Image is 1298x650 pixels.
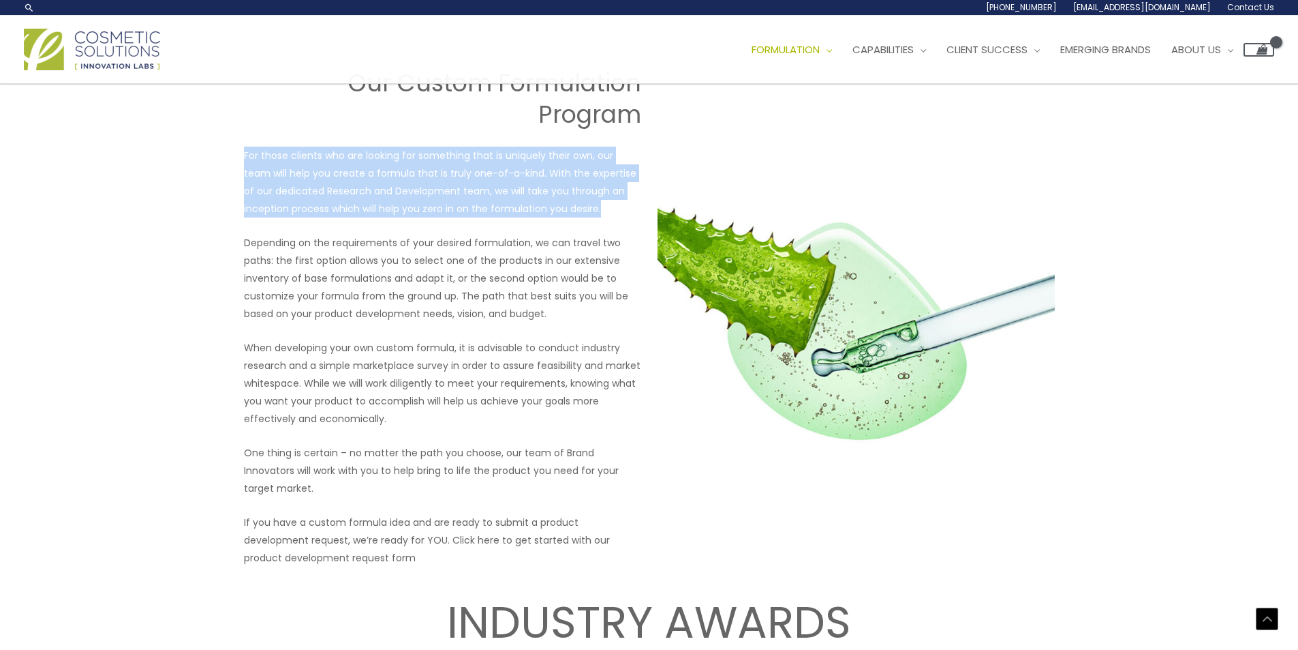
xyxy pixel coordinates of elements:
[1060,42,1151,57] span: Emerging Brands
[244,514,641,567] p: If you have a custom formula idea and are ready to submit a product development request, we’re re...
[244,339,641,428] p: When developing your own custom formula, it is advisable to conduct industry research and a simpl...
[852,42,914,57] span: Capabilities
[986,1,1057,13] span: [PHONE_NUMBER]
[1243,43,1274,57] a: View Shopping Cart, empty
[1161,29,1243,70] a: About Us
[946,42,1027,57] span: Client Success
[731,29,1274,70] nav: Site Navigation
[752,42,820,57] span: Formulation
[741,29,842,70] a: Formulation
[1050,29,1161,70] a: Emerging Brands
[244,444,641,497] p: One thing is certain – no matter the path you choose, our team of Brand Innovators will work with...
[244,147,641,218] p: For those clients who are looking for something that is uniquely their own, our team will help yo...
[24,2,35,13] a: Search icon link
[1171,42,1221,57] span: About Us
[24,29,160,70] img: Cosmetic Solutions Logo
[244,234,641,323] p: Depending on the requirements of your desired formulation, we can travel two paths: the first opt...
[244,68,641,130] h2: Our Custom Formulation Program
[842,29,936,70] a: Capabilities
[658,169,1055,465] img: Custom Formulation Program Image featuring a dropper and Aloe Gel
[936,29,1050,70] a: Client Success
[1227,1,1274,13] span: Contact Us
[1073,1,1211,13] span: [EMAIL_ADDRESS][DOMAIN_NAME]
